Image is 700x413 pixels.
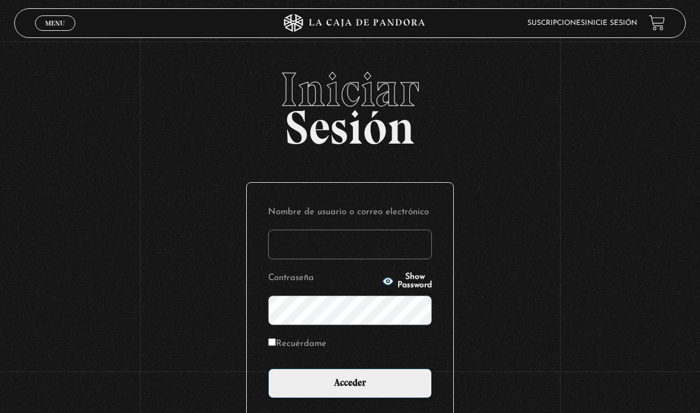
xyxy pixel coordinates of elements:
label: Contraseña [268,270,378,286]
label: Recuérdame [268,336,326,352]
input: Recuérdame [268,338,276,346]
span: Show Password [397,273,432,290]
a: View your shopping cart [649,15,665,31]
a: Inicie sesión [585,20,637,27]
span: Cerrar [42,30,69,38]
span: Iniciar [14,66,686,113]
span: Menu [45,20,65,27]
a: Suscripciones [527,20,585,27]
button: Show Password [382,273,432,290]
input: Acceder [268,368,432,398]
h2: Sesión [14,66,686,142]
label: Nombre de usuario o correo electrónico [268,204,432,220]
